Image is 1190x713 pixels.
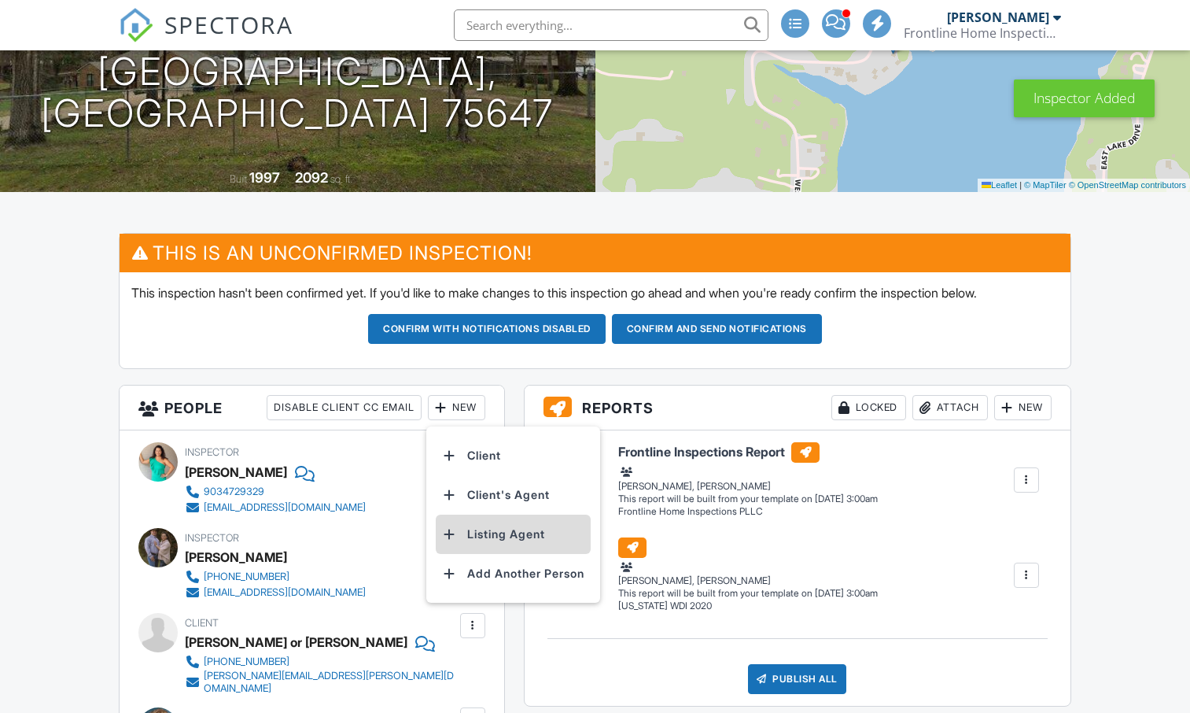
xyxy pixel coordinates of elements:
a: 9034729329 [185,484,366,500]
span: SPECTORA [164,8,293,41]
div: [US_STATE] WDI 2020 [618,600,878,613]
a: [EMAIL_ADDRESS][DOMAIN_NAME] [185,500,366,515]
div: [PERSON_NAME], [PERSON_NAME] [618,464,878,493]
div: [PERSON_NAME][EMAIL_ADDRESS][PERSON_NAME][DOMAIN_NAME] [204,670,455,695]
span: sq. ft. [330,173,352,185]
img: The Best Home Inspection Software - Spectora [119,8,153,42]
button: Confirm and send notifications [612,314,822,344]
div: Locked [831,395,906,420]
p: This inspection hasn't been confirmed yet. If you'd like to make changes to this inspection go ah... [131,284,1058,301]
h1: 2012 W [GEOGRAPHIC_DATA] [GEOGRAPHIC_DATA], [GEOGRAPHIC_DATA] 75647 [25,9,570,134]
h3: This is an Unconfirmed Inspection! [120,234,1070,272]
span: Inspector [185,532,239,544]
div: Frontline Home Inspections PLLC [618,505,878,519]
div: New [994,395,1052,420]
a: Leaflet [982,180,1017,190]
div: [PERSON_NAME] [185,545,287,569]
div: New [428,395,485,420]
a: [PERSON_NAME][EMAIL_ADDRESS][PERSON_NAME][DOMAIN_NAME] [185,670,455,695]
div: Attach [912,395,988,420]
div: Publish All [748,664,846,694]
a: © MapTiler [1024,180,1067,190]
input: Search everything... [454,9,768,41]
div: Frontline Home Inspections [904,25,1061,41]
div: Disable Client CC Email [267,395,422,420]
div: 1997 [249,169,280,186]
div: [PERSON_NAME], [PERSON_NAME] [618,559,878,587]
h3: Reports [525,386,1070,430]
span: Inspector [185,446,239,458]
div: This report will be built from your template on [DATE] 3:00am [618,493,878,505]
div: [PERSON_NAME] or [PERSON_NAME] [185,630,407,654]
div: [PHONE_NUMBER] [204,656,289,668]
div: 9034729329 [204,486,264,498]
h6: Frontline Inspections Report [618,442,878,463]
div: 2092 [295,169,328,186]
div: [EMAIL_ADDRESS][DOMAIN_NAME] [204,586,366,599]
button: Confirm with notifications disabled [368,314,606,344]
div: [PERSON_NAME] [185,460,287,484]
span: | [1019,180,1022,190]
a: [EMAIL_ADDRESS][DOMAIN_NAME] [185,585,366,600]
div: [EMAIL_ADDRESS][DOMAIN_NAME] [204,501,366,514]
div: Inspector Added [1014,79,1155,117]
a: SPECTORA [119,21,293,54]
h3: People [120,386,503,430]
span: Built [230,173,247,185]
div: [PERSON_NAME] [947,9,1049,25]
a: [PHONE_NUMBER] [185,654,455,670]
a: [PHONE_NUMBER] [185,569,366,585]
span: Client [185,617,219,629]
a: © OpenStreetMap contributors [1069,180,1186,190]
div: This report will be built from your template on [DATE] 3:00am [618,587,878,600]
div: [PHONE_NUMBER] [204,571,289,583]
